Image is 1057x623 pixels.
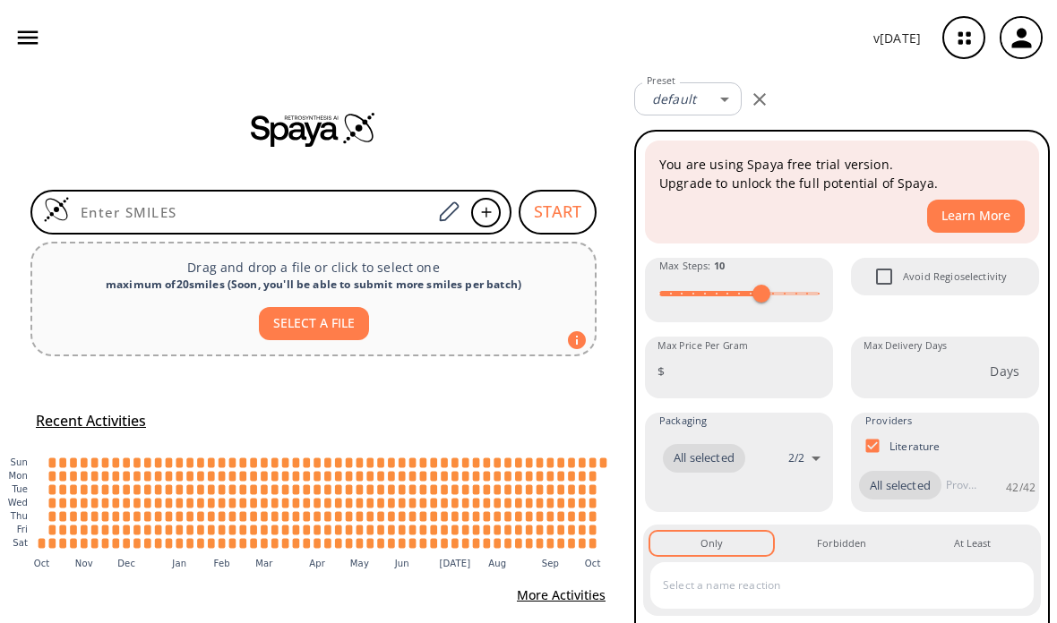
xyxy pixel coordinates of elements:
[488,559,506,568] text: Aug
[8,498,28,508] text: Wed
[13,538,28,548] text: Sat
[259,307,369,340] button: SELECT A FILE
[47,258,580,277] p: Drag and drop a file or click to select one
[659,258,725,274] span: Max Steps :
[873,29,921,47] p: v [DATE]
[647,74,675,88] label: Preset
[394,559,409,568] text: Jun
[941,471,981,499] input: Provider name
[865,413,912,429] span: Providers
[171,559,186,568] text: Jan
[214,559,230,568] text: Feb
[700,535,723,551] div: Only
[650,532,773,555] button: Only
[519,190,597,235] button: START
[117,559,135,568] text: Dec
[440,559,471,568] text: [DATE]
[29,406,153,436] button: Recent Activities
[251,111,376,147] img: Spaya logo
[864,339,947,353] label: Max Delivery Days
[990,362,1019,380] p: Days
[510,579,613,612] button: More Activities
[659,413,707,429] span: Packaging
[911,532,1034,555] button: At Least
[652,90,696,107] em: default
[585,559,601,568] text: Oct
[34,559,601,568] g: x-axis tick label
[657,362,665,380] p: $
[309,559,325,568] text: Apr
[36,412,146,431] h5: Recent Activities
[75,559,93,568] text: Nov
[11,457,28,467] text: Sun
[663,449,745,467] span: All selected
[658,571,999,600] input: Select a name reaction
[10,511,28,521] text: Thu
[903,269,1007,285] span: Avoid Regioselectivity
[17,525,28,534] text: Fri
[788,450,804,465] p: 2 / 2
[43,196,70,223] img: Logo Spaya
[255,559,273,568] text: Mar
[47,277,580,293] div: maximum of 20 smiles ( Soon, you'll be able to submit more smiles per batch )
[8,457,28,548] g: y-axis tick label
[350,559,369,568] text: May
[8,471,28,481] text: Mon
[714,259,725,272] strong: 10
[34,559,50,568] text: Oct
[70,203,432,221] input: Enter SMILES
[657,339,748,353] label: Max Price Per Gram
[659,155,1025,192] p: You are using Spaya free trial version. Upgrade to unlock the full potential of Spaya.
[11,484,28,494] text: Tue
[780,532,903,555] button: Forbidden
[889,439,941,454] p: Literature
[865,258,903,295] span: Avoid Regioselectivity
[817,535,866,551] div: Forbidden
[859,477,941,495] span: All selected
[542,559,559,568] text: Sep
[954,535,991,551] div: At Least
[1006,480,1036,495] p: 42 / 42
[927,200,1025,233] button: Learn More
